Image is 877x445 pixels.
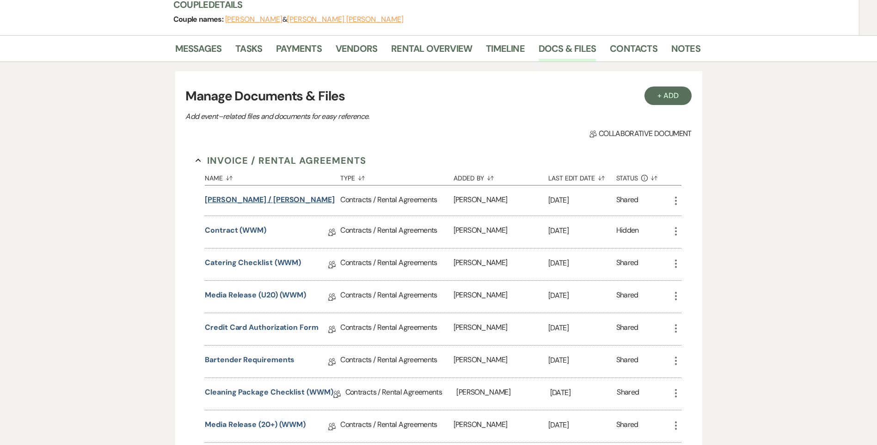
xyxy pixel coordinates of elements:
[276,41,322,62] a: Payments
[616,194,638,207] div: Shared
[548,419,616,431] p: [DATE]
[548,322,616,334] p: [DATE]
[340,281,453,313] div: Contracts / Rental Agreements
[548,354,616,366] p: [DATE]
[205,387,333,401] a: Cleaning Package Checklist (WWM)
[644,87,692,105] button: + Add
[205,167,340,185] button: Name
[616,257,638,272] div: Shared
[456,378,550,410] div: [PERSON_NAME]
[336,41,377,62] a: Vendors
[548,194,616,206] p: [DATE]
[391,41,472,62] a: Rental Overview
[205,257,301,272] a: Catering Checklist (WWM)
[235,41,262,62] a: Tasks
[205,322,319,336] a: Credit Card Authorization Form
[454,346,548,377] div: [PERSON_NAME]
[454,216,548,248] div: [PERSON_NAME]
[340,248,453,280] div: Contracts / Rental Agreements
[539,41,596,62] a: Docs & Files
[225,16,282,23] button: [PERSON_NAME]
[185,87,691,106] h3: Manage Documents & Files
[616,290,638,304] div: Shared
[454,410,548,442] div: [PERSON_NAME]
[196,154,366,167] button: Invoice / Rental Agreements
[454,281,548,313] div: [PERSON_NAME]
[616,322,638,336] div: Shared
[486,41,525,62] a: Timeline
[548,167,616,185] button: Last Edit Date
[175,41,222,62] a: Messages
[617,387,639,401] div: Shared
[185,111,509,123] p: Add event–related files and documents for easy reference.
[616,419,638,433] div: Shared
[550,387,617,399] p: [DATE]
[454,248,548,280] div: [PERSON_NAME]
[340,185,453,216] div: Contracts / Rental Agreements
[454,185,548,216] div: [PERSON_NAME]
[340,167,453,185] button: Type
[340,346,453,377] div: Contracts / Rental Agreements
[340,410,453,442] div: Contracts / Rental Agreements
[589,128,691,139] span: Collaborative document
[671,41,700,62] a: Notes
[340,216,453,248] div: Contracts / Rental Agreements
[454,167,548,185] button: Added By
[616,354,638,369] div: Shared
[610,41,657,62] a: Contacts
[548,257,616,269] p: [DATE]
[340,313,453,345] div: Contracts / Rental Agreements
[205,419,306,433] a: Media Release (20+) (WWM)
[616,167,670,185] button: Status
[205,225,266,239] a: Contract (WWM)
[205,290,306,304] a: Media Release (U20) (WWM)
[616,175,638,181] span: Status
[173,14,225,24] span: Couple names:
[287,16,404,23] button: [PERSON_NAME] [PERSON_NAME]
[225,15,404,24] span: &
[548,225,616,237] p: [DATE]
[205,194,335,205] button: [PERSON_NAME] / [PERSON_NAME]
[345,378,457,410] div: Contracts / Rental Agreements
[616,225,639,239] div: Hidden
[205,354,294,369] a: Bartender Requirements
[454,313,548,345] div: [PERSON_NAME]
[548,290,616,302] p: [DATE]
